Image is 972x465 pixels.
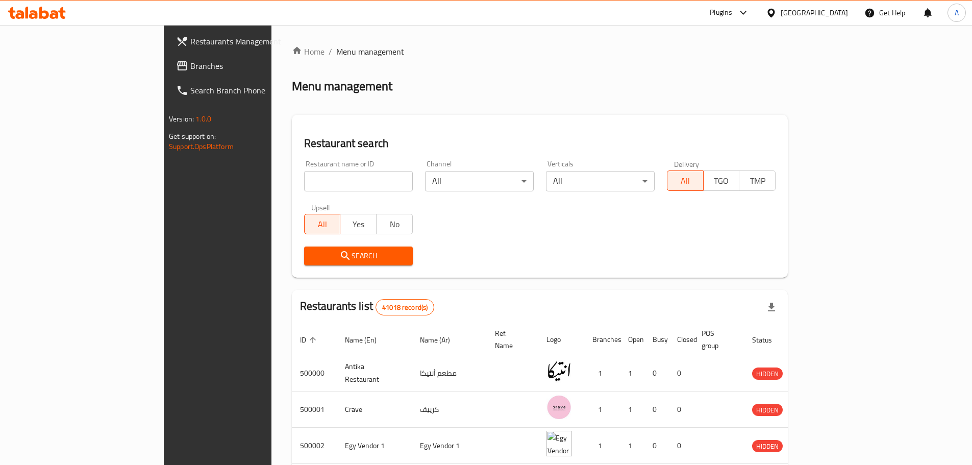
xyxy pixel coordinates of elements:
td: مطعم أنتيكا [412,355,487,391]
span: No [381,217,409,232]
a: Support.OpsPlatform [169,140,234,153]
td: 0 [644,391,669,428]
td: 1 [584,391,620,428]
span: Restaurants Management [190,35,318,47]
td: 1 [620,355,644,391]
th: Closed [669,324,693,355]
td: 0 [669,391,693,428]
td: 1 [620,428,644,464]
th: Open [620,324,644,355]
td: 0 [669,355,693,391]
span: POS group [702,327,732,352]
td: Egy Vendor 1 [412,428,487,464]
div: HIDDEN [752,368,783,380]
label: Upsell [311,204,330,211]
span: Version: [169,112,194,126]
div: Total records count [376,299,434,315]
img: Antika Restaurant [546,358,572,384]
span: Yes [344,217,372,232]
span: Search Branch Phone [190,84,318,96]
td: كرييف [412,391,487,428]
span: HIDDEN [752,440,783,452]
td: 0 [644,355,669,391]
span: Branches [190,60,318,72]
a: Search Branch Phone [168,78,326,103]
span: Menu management [336,45,404,58]
th: Busy [644,324,669,355]
img: Crave [546,395,572,420]
span: 1.0.0 [195,112,211,126]
label: Delivery [674,160,700,167]
nav: breadcrumb [292,45,788,58]
button: TGO [703,170,740,191]
span: Get support on: [169,130,216,143]
td: 0 [669,428,693,464]
span: Name (Ar) [420,334,463,346]
h2: Menu management [292,78,392,94]
th: Logo [538,324,584,355]
span: Name (En) [345,334,390,346]
span: ID [300,334,319,346]
button: No [376,214,413,234]
div: All [425,171,534,191]
input: Search for restaurant name or ID.. [304,171,413,191]
td: 0 [644,428,669,464]
span: TMP [743,174,771,188]
th: Branches [584,324,620,355]
li: / [329,45,332,58]
a: Restaurants Management [168,29,326,54]
div: Plugins [710,7,732,19]
div: Export file [759,295,784,320]
td: 1 [584,428,620,464]
h2: Restaurants list [300,299,435,315]
span: HIDDEN [752,404,783,416]
span: All [671,174,700,188]
button: TMP [739,170,776,191]
span: HIDDEN [752,368,783,380]
td: Crave [337,391,412,428]
td: 1 [584,355,620,391]
button: All [304,214,341,234]
div: All [546,171,655,191]
td: 1 [620,391,644,428]
div: [GEOGRAPHIC_DATA] [781,7,848,18]
button: Search [304,247,413,265]
span: TGO [708,174,736,188]
span: 41018 record(s) [376,303,434,312]
button: Yes [340,214,377,234]
button: All [667,170,704,191]
td: Antika Restaurant [337,355,412,391]
span: Status [752,334,785,346]
span: A [955,7,959,18]
a: Branches [168,54,326,78]
span: All [309,217,337,232]
span: Search [312,250,405,262]
h2: Restaurant search [304,136,776,151]
td: Egy Vendor 1 [337,428,412,464]
img: Egy Vendor 1 [546,431,572,456]
span: Ref. Name [495,327,526,352]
